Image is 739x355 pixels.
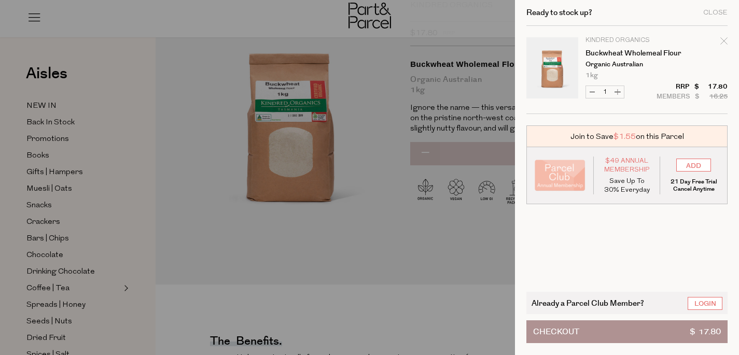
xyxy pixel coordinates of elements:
span: 1kg [585,72,598,79]
p: 21 Day Free Trial Cancel Anytime [668,178,719,193]
span: $ 17.80 [690,321,721,343]
input: ADD [676,159,711,172]
div: Close [703,9,728,16]
span: Already a Parcel Club Member? [532,297,644,309]
span: Checkout [533,321,579,343]
p: Kindred Organics [585,37,666,44]
input: QTY Buckwheat Wholemeal Flour [598,86,611,98]
p: Save Up To 30% Everyday [602,177,652,194]
div: Join to Save on this Parcel [526,125,728,147]
a: Buckwheat Wholemeal Flour [585,50,666,57]
button: Checkout$ 17.80 [526,320,728,343]
span: $1.55 [613,131,636,142]
a: Login [688,297,722,310]
p: Organic Australian [585,61,666,68]
div: Remove Buckwheat Wholemeal Flour [720,36,728,50]
span: $49 Annual Membership [602,157,652,174]
h2: Ready to stock up? [526,9,592,17]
